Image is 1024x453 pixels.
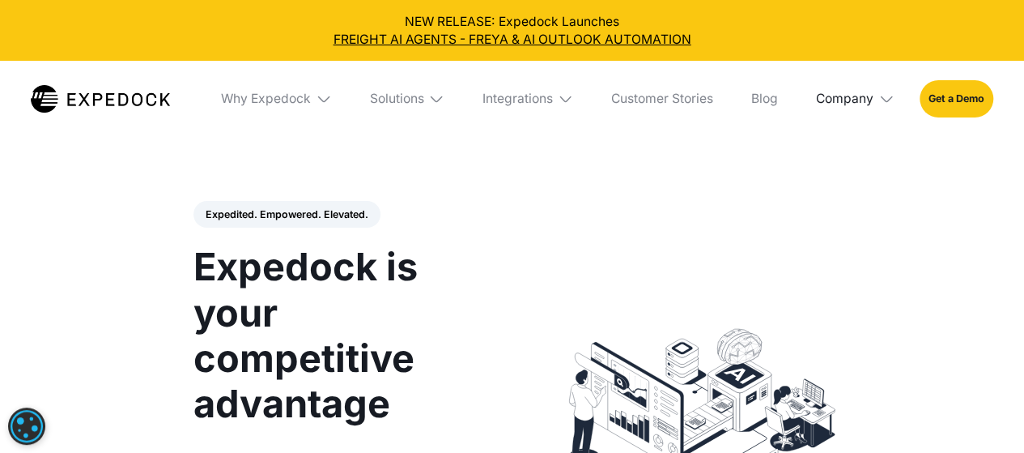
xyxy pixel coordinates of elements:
[739,61,791,137] a: Blog
[816,91,873,107] div: Company
[470,61,586,137] div: Integrations
[357,61,457,137] div: Solutions
[13,31,1012,49] a: FREIGHT AI AGENTS - FREYA & AI OUTLOOK AUTOMATION
[943,375,1024,453] iframe: Chat Widget
[193,244,494,426] h1: Expedock is your competitive advantage
[369,91,423,107] div: Solutions
[208,61,344,137] div: Why Expedock
[803,61,907,137] div: Company
[13,13,1012,49] div: NEW RELEASE: Expedock Launches
[920,80,993,117] a: Get a Demo
[482,91,553,107] div: Integrations
[221,91,311,107] div: Why Expedock
[599,61,726,137] a: Customer Stories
